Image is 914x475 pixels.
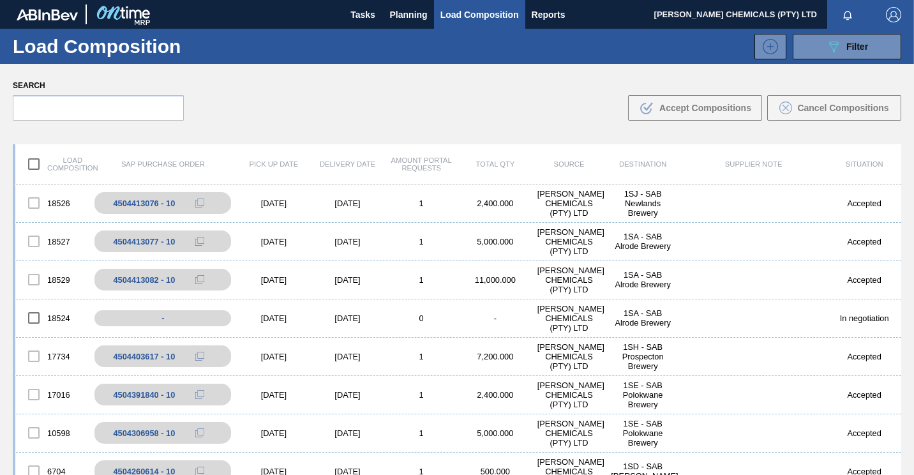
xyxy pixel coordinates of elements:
[606,381,680,409] div: 1SE - SAB Polokwane Brewery
[458,428,532,438] div: 5,000.000
[237,160,311,168] div: Pick up Date
[440,7,519,22] span: Load Composition
[680,160,827,168] div: Supplier Note
[532,160,606,168] div: Source
[827,313,901,323] div: In negotiation
[15,305,89,331] div: 18524
[390,7,428,22] span: Planning
[15,343,89,370] div: 17734
[311,275,385,285] div: [DATE]
[237,352,311,361] div: [DATE]
[113,199,175,208] div: 4504413076 - 10
[659,103,751,113] span: Accept Compositions
[187,234,213,249] div: Copy
[15,190,89,216] div: 18526
[311,390,385,400] div: [DATE]
[532,304,606,333] div: BRAGAN CHEMICALS (PTY) LTD
[827,352,901,361] div: Accepted
[311,237,385,246] div: [DATE]
[827,237,901,246] div: Accepted
[532,7,566,22] span: Reports
[827,275,901,285] div: Accepted
[827,428,901,438] div: Accepted
[17,9,78,20] img: TNhmsLtSVTkK8tSr43FrP2fwEKptu5GPRR3wAAAABJRU5ErkJggg==
[311,313,385,323] div: [DATE]
[532,381,606,409] div: BRAGAN CHEMICALS (PTY) LTD
[606,189,680,218] div: 1SJ - SAB Newlands Brewery
[89,160,237,168] div: SAP Purchase Order
[532,189,606,218] div: BRAGAN CHEMICALS (PTY) LTD
[606,232,680,251] div: 1SA - SAB Alrode Brewery
[237,199,311,208] div: [DATE]
[187,272,213,287] div: Copy
[458,352,532,361] div: 7,200.000
[311,160,385,168] div: Delivery Date
[187,425,213,441] div: Copy
[113,428,175,438] div: 4504306958 - 10
[311,352,385,361] div: [DATE]
[15,419,89,446] div: 10598
[458,275,532,285] div: 11,000.000
[532,342,606,371] div: BRAGAN CHEMICALS (PTY) LTD
[311,428,385,438] div: [DATE]
[458,160,532,168] div: Total Qty
[458,313,532,323] div: -
[187,387,213,402] div: Copy
[606,270,680,289] div: 1SA - SAB Alrode Brewery
[767,95,901,121] button: Cancel Compositions
[237,237,311,246] div: [DATE]
[94,310,231,326] div: -
[15,381,89,408] div: 17016
[606,308,680,328] div: 1SA - SAB Alrode Brewery
[113,275,175,285] div: 4504413082 - 10
[532,266,606,294] div: BRAGAN CHEMICALS (PTY) LTD
[113,352,175,361] div: 4504403617 - 10
[827,160,901,168] div: Situation
[628,95,762,121] button: Accept Compositions
[113,390,175,400] div: 4504391840 - 10
[384,275,458,285] div: 1
[532,227,606,256] div: BRAGAN CHEMICALS (PTY) LTD
[237,428,311,438] div: [DATE]
[237,390,311,400] div: [DATE]
[748,34,786,59] div: New Load Composition
[793,34,901,59] button: Filter
[606,419,680,448] div: 1SE - SAB Polokwane Brewery
[606,342,680,371] div: 1SH - SAB Prospecton Brewery
[237,313,311,323] div: [DATE]
[384,237,458,246] div: 1
[311,199,385,208] div: [DATE]
[384,199,458,208] div: 1
[187,349,213,364] div: Copy
[384,352,458,361] div: 1
[384,156,458,172] div: Amount Portal Requests
[458,390,532,400] div: 2,400.000
[13,39,211,54] h1: Load Composition
[827,390,901,400] div: Accepted
[606,160,680,168] div: Destination
[827,6,868,24] button: Notifications
[384,428,458,438] div: 1
[13,77,184,95] label: Search
[827,199,901,208] div: Accepted
[15,228,89,255] div: 18527
[384,313,458,323] div: 0
[846,41,868,52] span: Filter
[187,195,213,211] div: Copy
[458,237,532,246] div: 5,000.000
[237,275,311,285] div: [DATE]
[15,266,89,293] div: 18529
[797,103,888,113] span: Cancel Compositions
[458,199,532,208] div: 2,400.000
[886,7,901,22] img: Logout
[349,7,377,22] span: Tasks
[384,390,458,400] div: 1
[15,151,89,177] div: Load composition
[113,237,175,246] div: 4504413077 - 10
[532,419,606,448] div: BRAGAN CHEMICALS (PTY) LTD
